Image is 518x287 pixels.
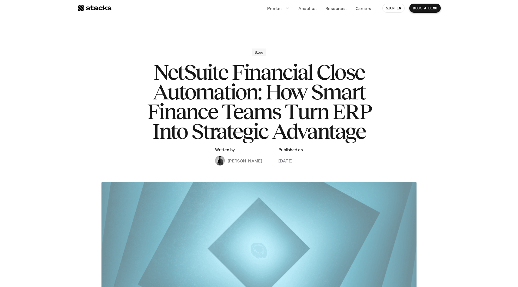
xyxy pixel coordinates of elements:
h1: NetSuite Financial Close Automation: How Smart Finance Teams Turn ERP Into Strategic Advantage [138,62,380,141]
p: [DATE] [278,158,293,164]
a: Resources [322,3,350,14]
a: About us [295,3,320,14]
p: Careers [356,5,371,12]
a: Careers [352,3,375,14]
a: SIGN IN [382,4,405,13]
p: Published on [278,147,303,152]
p: Product [267,5,283,12]
p: [PERSON_NAME] [228,158,262,164]
p: Written by [215,147,235,152]
p: About us [298,5,317,12]
h2: Blog [255,50,264,55]
p: BOOK A DEMO [413,6,437,10]
p: Resources [325,5,347,12]
p: SIGN IN [386,6,401,10]
a: BOOK A DEMO [409,4,441,13]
